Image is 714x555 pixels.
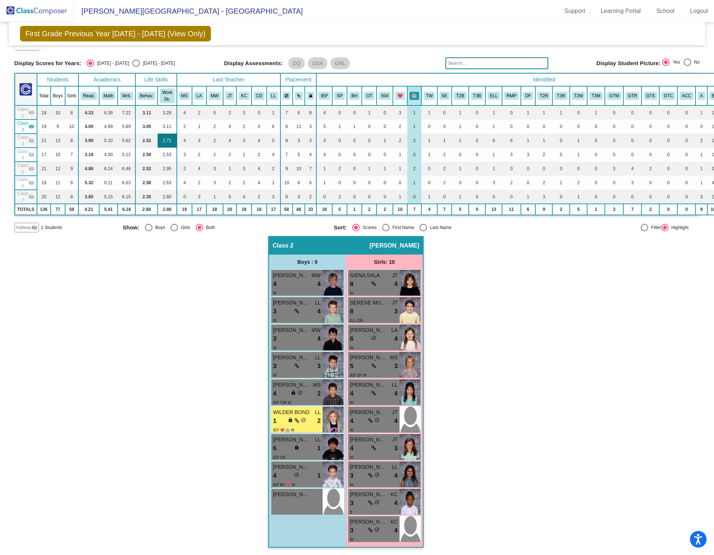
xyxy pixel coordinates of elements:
[521,148,536,162] td: 3
[135,120,158,134] td: 3.05
[587,120,605,134] td: 0
[523,92,533,100] button: DF
[535,134,552,148] td: 1
[393,148,407,162] td: 1
[206,120,223,134] td: 2
[192,120,206,134] td: 1
[641,148,659,162] td: 0
[552,120,569,134] td: 0
[65,162,79,176] td: 9
[421,148,437,162] td: 1
[28,152,34,158] mat-icon: visibility_off
[15,105,37,120] td: Alyssa Degnovivo - No Class Name
[15,148,37,162] td: Marijana Benjamin - No Class Name
[659,86,677,105] th: Gifted Creative Thinking
[469,86,486,105] th: Tier 3 Behavior Plan
[595,5,647,17] a: Learning Portal
[644,92,657,100] button: GTS
[78,148,99,162] td: 3.18
[452,148,469,162] td: 0
[347,105,362,120] td: 0
[192,162,206,176] td: 4
[223,148,237,162] td: 2
[572,92,585,100] button: T2M
[330,57,350,69] mat-chip: GRL
[135,162,158,176] td: 2.52
[99,162,118,176] td: 6.24
[623,120,641,134] td: 0
[223,86,237,105] th: Jen Tomaro
[254,92,265,100] button: CD
[280,120,293,134] td: 8
[158,162,176,176] td: 2.95
[347,120,362,134] td: 1
[407,134,422,148] td: 2
[17,106,28,119] span: Class 1
[605,134,623,148] td: 0
[267,105,280,120] td: 1
[223,134,237,148] td: 4
[410,92,420,100] button: 🏥
[51,134,65,148] td: 13
[305,134,317,148] td: 3
[696,120,707,134] td: 0
[252,148,267,162] td: 2
[192,134,206,148] td: 3
[691,59,700,65] div: No
[206,86,223,105] th: Maria Wentworth
[347,86,362,105] th: Behavior Only IEP
[252,120,267,134] td: 0
[437,105,452,120] td: 0
[502,120,521,134] td: 0
[521,120,536,134] td: 0
[267,120,280,134] td: 6
[17,148,28,161] span: Class 4
[605,120,623,134] td: 0
[377,86,393,105] th: 504 Plan
[393,120,407,134] td: 2
[15,120,37,134] td: Mary Endsley - No Class Name
[332,86,347,105] th: Speech Only IEP
[362,134,377,148] td: 0
[334,92,345,100] button: SP
[362,120,377,134] td: 0
[118,162,135,176] td: 6.48
[78,162,99,176] td: 4.86
[293,105,305,120] td: 6
[65,86,79,105] th: Girls
[596,60,660,67] span: Display Student Picture:
[437,120,452,134] td: 0
[552,86,569,105] th: Tier 3 Reading
[587,86,605,105] th: Tier 3 Math
[118,148,135,162] td: 5.12
[74,5,303,17] span: [PERSON_NAME][GEOGRAPHIC_DATA] - [GEOGRAPHIC_DATA]
[316,86,332,105] th: Individualized Education Plan
[587,134,605,148] td: 0
[65,148,79,162] td: 7
[696,86,707,105] th: Asian
[469,148,486,162] td: 0
[118,134,135,148] td: 5.62
[138,92,155,100] button: Behav.
[377,134,393,148] td: 1
[15,162,37,176] td: Elizabeth Eucker - No Class Name
[570,120,587,134] td: 0
[650,5,680,17] a: School
[305,120,317,134] td: 3
[140,60,175,67] div: [DATE] - [DATE]
[65,120,79,134] td: 10
[407,86,422,105] th: Medical
[555,92,567,100] button: T3R
[662,58,700,68] mat-radio-group: Select an option
[437,148,452,162] td: 2
[158,148,176,162] td: 2.53
[570,105,587,120] td: 0
[28,110,34,115] mat-icon: visibility_off
[347,134,362,148] td: 0
[28,138,34,144] mat-icon: visibility_off
[659,105,677,120] td: 0
[535,105,552,120] td: 1
[605,148,623,162] td: 0
[305,148,317,162] td: 4
[485,86,502,105] th: English Language Learner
